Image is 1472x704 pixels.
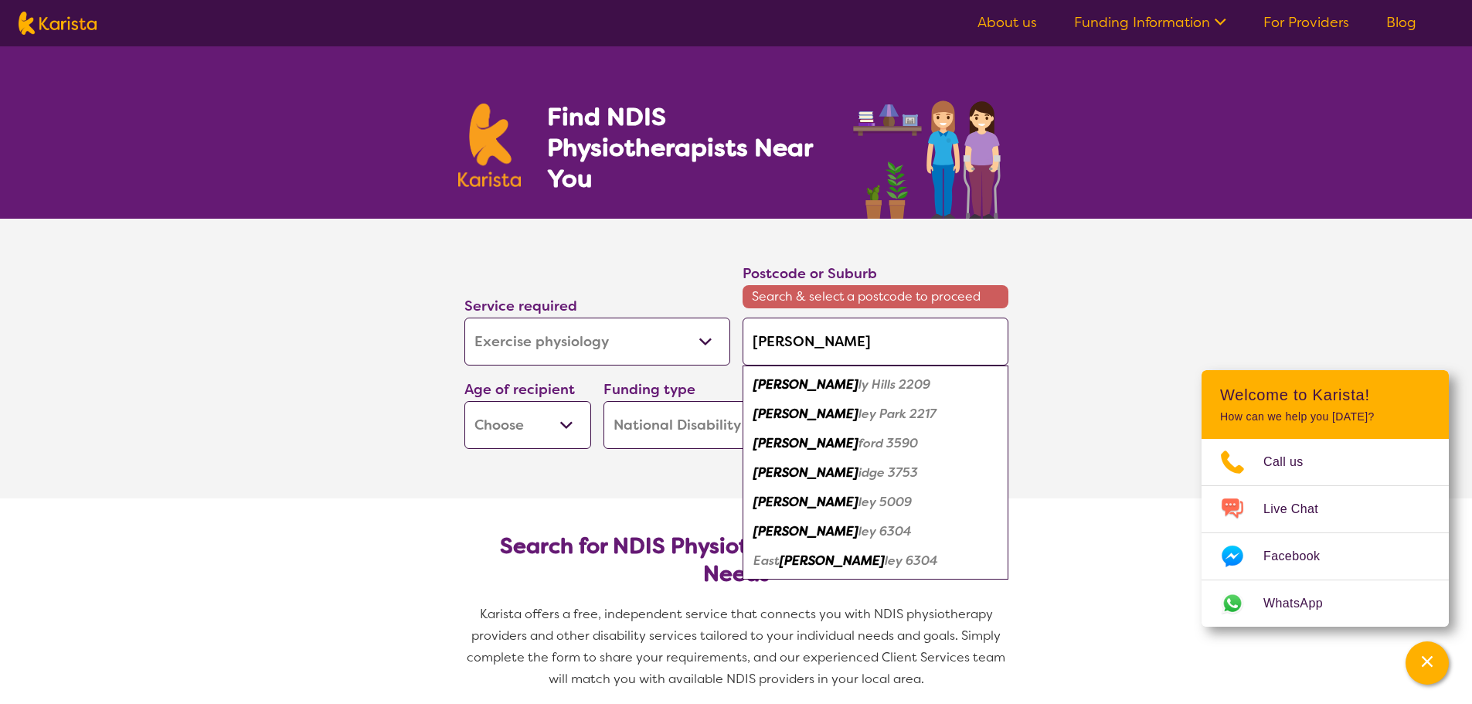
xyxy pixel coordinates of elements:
[753,435,858,451] em: [PERSON_NAME]
[750,546,1001,576] div: East Beverley 6304
[1074,13,1226,32] a: Funding Information
[750,488,1001,517] div: Beverley 5009
[1386,13,1416,32] a: Blog
[1202,439,1449,627] ul: Choose channel
[1202,370,1449,627] div: Channel Menu
[750,370,1001,400] div: Beverly Hills 2209
[750,429,1001,458] div: Beverford 3590
[743,318,1008,366] input: Type
[780,553,885,569] em: [PERSON_NAME]
[858,464,918,481] em: idge 3753
[1263,592,1341,615] span: WhatsApp
[858,523,912,539] em: ley 6304
[750,517,1001,546] div: Beverley 6304
[1263,545,1338,568] span: Facebook
[885,553,938,569] em: ley 6304
[753,553,780,569] em: East
[977,13,1037,32] a: About us
[19,12,97,35] img: Karista logo
[848,83,1014,219] img: physiotherapy
[753,523,858,539] em: [PERSON_NAME]
[753,406,858,422] em: [PERSON_NAME]
[547,101,833,194] h1: Find NDIS Physiotherapists Near You
[743,285,1008,308] span: Search & select a postcode to proceed
[1202,580,1449,627] a: Web link opens in a new tab.
[1263,13,1349,32] a: For Providers
[750,400,1001,429] div: Beverley Park 2217
[858,376,930,393] em: ly Hills 2209
[458,604,1015,690] p: Karista offers a free, independent service that connects you with NDIS physiotherapy providers an...
[1263,451,1322,474] span: Call us
[743,264,877,283] label: Postcode or Suburb
[858,406,937,422] em: ley Park 2217
[458,104,522,187] img: Karista logo
[858,435,918,451] em: ford 3590
[464,380,575,399] label: Age of recipient
[750,458,1001,488] div: Beveridge 3753
[603,380,695,399] label: Funding type
[1220,386,1430,404] h2: Welcome to Karista!
[753,376,858,393] em: [PERSON_NAME]
[753,494,858,510] em: [PERSON_NAME]
[1263,498,1337,521] span: Live Chat
[1220,410,1430,423] p: How can we help you [DATE]?
[477,532,996,588] h2: Search for NDIS Physiotherapy by Location & Needs
[464,297,577,315] label: Service required
[1406,641,1449,685] button: Channel Menu
[858,494,912,510] em: ley 5009
[753,464,858,481] em: [PERSON_NAME]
